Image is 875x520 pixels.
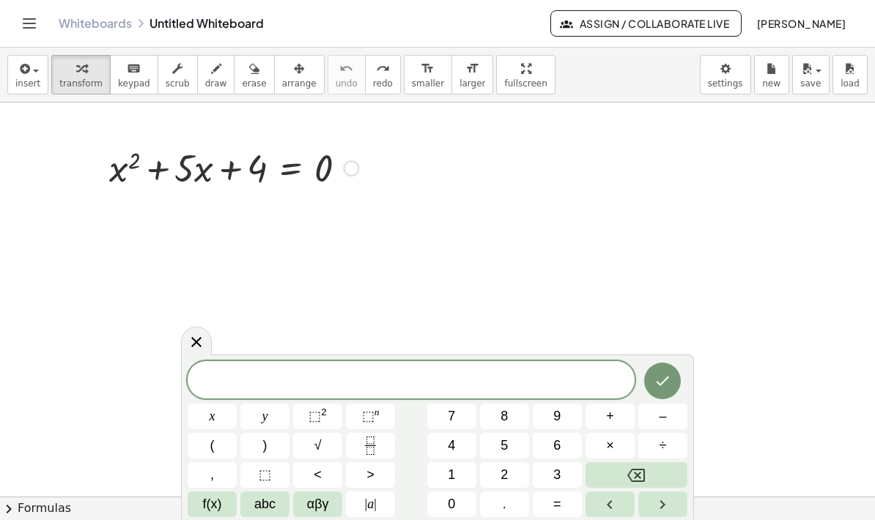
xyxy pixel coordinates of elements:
[550,10,742,37] button: Assign / Collaborate Live
[448,406,455,426] span: 7
[314,465,322,485] span: <
[346,491,395,517] button: Absolute value
[374,497,377,511] span: |
[240,404,289,429] button: y
[158,55,198,94] button: scrub
[365,494,377,514] span: a
[346,433,395,458] button: Fraction
[59,78,103,89] span: transform
[203,494,222,514] span: f(x)
[59,16,132,31] a: Whiteboards
[210,436,215,456] span: (
[210,406,215,426] span: x
[501,465,508,485] span: 2
[366,465,374,485] span: >
[376,60,390,78] i: redo
[365,55,401,94] button: redoredo
[262,406,268,426] span: y
[427,491,476,517] button: 0
[606,406,614,426] span: +
[166,78,190,89] span: scrub
[7,55,48,94] button: insert
[792,55,830,94] button: save
[15,78,40,89] span: insert
[259,465,271,485] span: ⬚
[756,17,846,30] span: [PERSON_NAME]
[553,494,561,514] span: =
[346,462,395,488] button: Greater than
[586,462,687,488] button: Backspace
[314,436,322,456] span: √
[553,465,561,485] span: 3
[346,404,395,429] button: Superscript
[448,494,455,514] span: 0
[841,78,860,89] span: load
[480,462,529,488] button: 2
[503,494,506,514] span: .
[638,491,687,517] button: Right arrow
[504,78,547,89] span: fullscreen
[373,78,393,89] span: redo
[307,494,329,514] span: αβγ
[708,78,743,89] span: settings
[274,55,325,94] button: arrange
[197,55,235,94] button: draw
[563,17,729,30] span: Assign / Collaborate Live
[51,55,111,94] button: transform
[188,462,237,488] button: ,
[754,55,789,94] button: new
[210,465,214,485] span: ,
[254,494,276,514] span: abc
[638,433,687,458] button: Divide
[282,78,317,89] span: arrange
[448,465,455,485] span: 1
[427,404,476,429] button: 7
[586,491,635,517] button: Left arrow
[533,491,582,517] button: Equals
[188,433,237,458] button: (
[404,55,452,94] button: format_sizesmaller
[606,436,614,456] span: ×
[293,433,342,458] button: Square root
[800,78,821,89] span: save
[480,433,529,458] button: 5
[18,12,41,35] button: Toggle navigation
[496,55,555,94] button: fullscreen
[110,55,158,94] button: keyboardkeypad
[188,491,237,517] button: Functions
[240,433,289,458] button: )
[205,78,227,89] span: draw
[365,497,368,511] span: |
[263,436,267,456] span: )
[745,10,857,37] button: [PERSON_NAME]
[421,60,435,78] i: format_size
[465,60,479,78] i: format_size
[321,406,327,417] sup: 2
[553,436,561,456] span: 6
[480,404,529,429] button: 8
[374,406,380,417] sup: n
[448,436,455,456] span: 4
[427,433,476,458] button: 4
[586,404,635,429] button: Plus
[832,55,868,94] button: load
[127,60,141,78] i: keyboard
[586,433,635,458] button: Times
[644,363,681,399] button: Done
[533,462,582,488] button: 3
[293,462,342,488] button: Less than
[659,406,666,426] span: –
[118,78,150,89] span: keypad
[328,55,366,94] button: undoundo
[293,404,342,429] button: Squared
[533,404,582,429] button: 9
[336,78,358,89] span: undo
[459,78,485,89] span: larger
[240,491,289,517] button: Alphabet
[234,55,274,94] button: erase
[240,462,289,488] button: Placeholder
[501,436,508,456] span: 5
[553,406,561,426] span: 9
[762,78,780,89] span: new
[293,491,342,517] button: Greek alphabet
